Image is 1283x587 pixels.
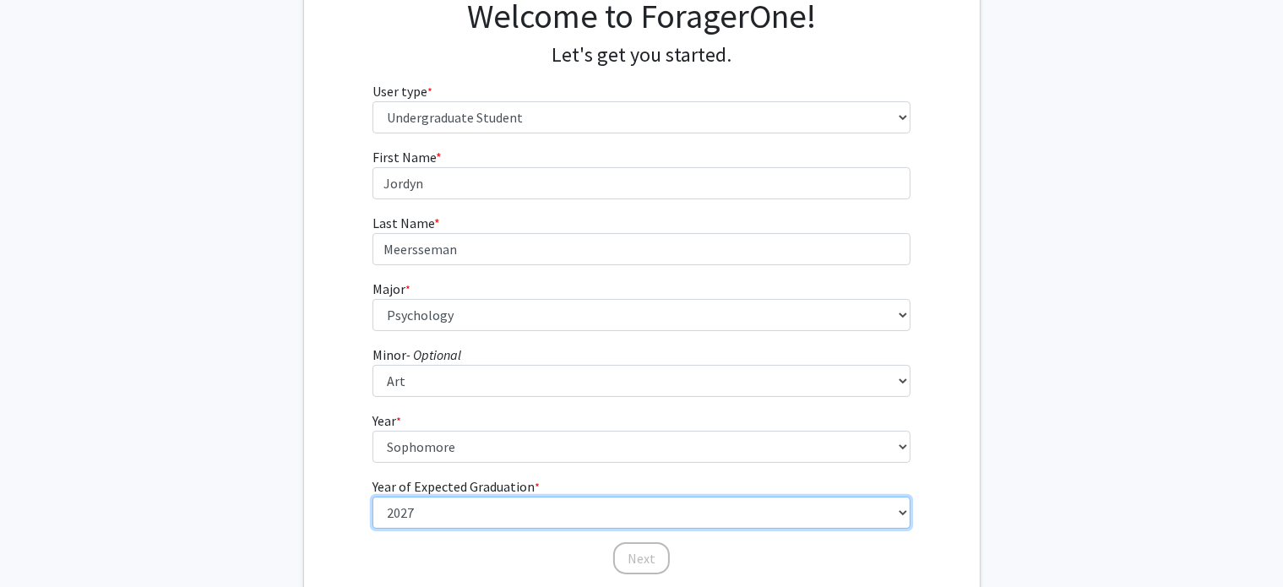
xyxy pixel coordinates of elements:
[406,346,461,363] i: - Optional
[372,81,432,101] label: User type
[13,511,72,574] iframe: Chat
[372,43,911,68] h4: Let's get you started.
[613,542,670,574] button: Next
[372,149,436,166] span: First Name
[372,476,540,497] label: Year of Expected Graduation
[372,345,461,365] label: Minor
[372,279,410,299] label: Major
[372,215,434,231] span: Last Name
[372,410,401,431] label: Year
